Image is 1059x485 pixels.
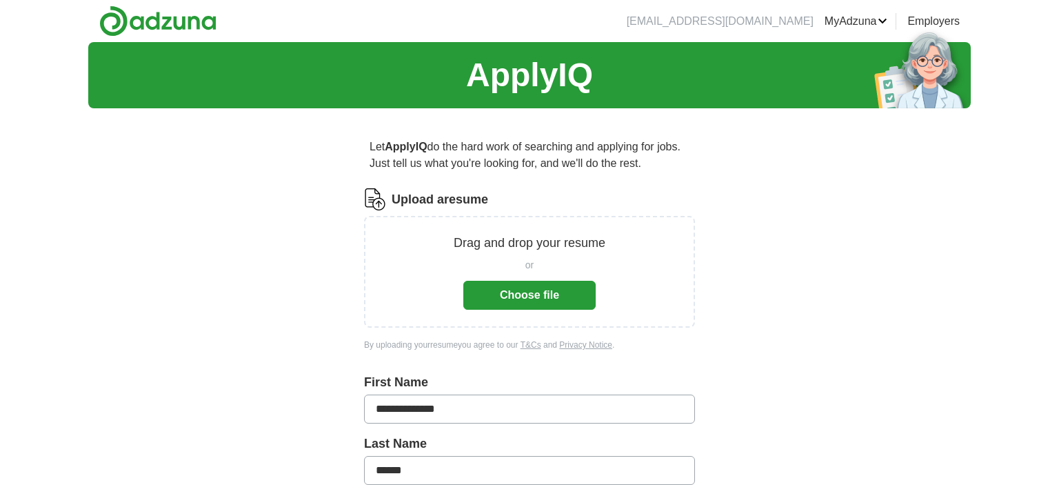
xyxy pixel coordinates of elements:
a: T&Cs [521,340,541,350]
span: or [525,258,534,273]
img: CV Icon [364,188,386,210]
p: Let do the hard work of searching and applying for jobs. Just tell us what you're looking for, an... [364,133,695,177]
div: By uploading your resume you agree to our and . [364,339,695,351]
strong: ApplyIQ [385,141,427,152]
label: Last Name [364,435,695,453]
h1: ApplyIQ [466,50,593,100]
label: First Name [364,373,695,392]
button: Choose file [463,281,596,310]
p: Drag and drop your resume [454,234,605,253]
li: [EMAIL_ADDRESS][DOMAIN_NAME] [627,13,814,30]
img: Adzuna logo [99,6,216,37]
label: Upload a resume [392,190,488,209]
a: Privacy Notice [559,340,612,350]
a: MyAdzuna [825,13,888,30]
a: Employers [907,13,960,30]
